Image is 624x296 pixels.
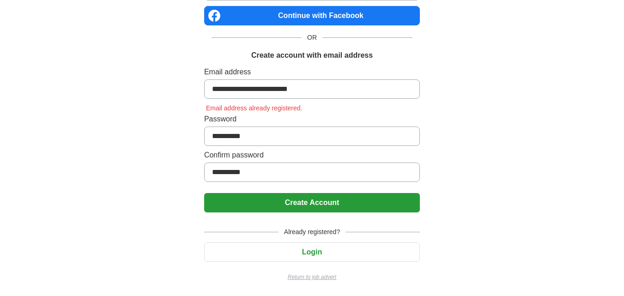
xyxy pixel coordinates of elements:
[204,114,420,125] label: Password
[204,66,420,78] label: Email address
[279,227,345,237] span: Already registered?
[302,33,322,42] span: OR
[204,273,420,281] a: Return to job advert
[204,6,420,25] a: Continue with Facebook
[204,242,420,262] button: Login
[204,104,304,112] span: Email address already registered.
[204,248,420,256] a: Login
[204,150,420,161] label: Confirm password
[204,193,420,212] button: Create Account
[251,50,373,61] h1: Create account with email address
